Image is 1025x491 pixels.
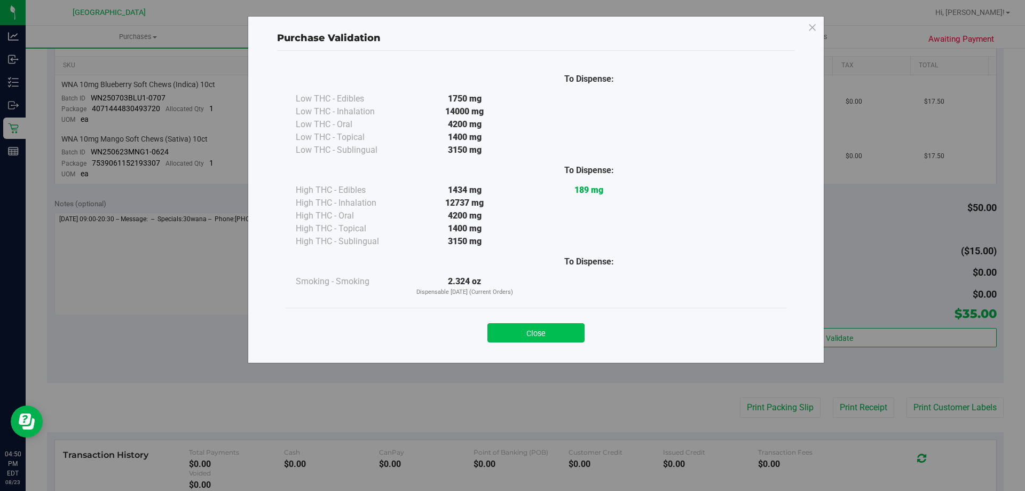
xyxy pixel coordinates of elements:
div: To Dispense: [527,73,651,85]
div: High THC - Edibles [296,184,403,197]
div: Smoking - Smoking [296,275,403,288]
div: 3150 mg [403,235,527,248]
span: Purchase Validation [277,32,381,44]
div: 2.324 oz [403,275,527,297]
div: 4200 mg [403,118,527,131]
div: 12737 mg [403,197,527,209]
div: High THC - Sublingual [296,235,403,248]
div: 1400 mg [403,131,527,144]
strong: 189 mg [574,185,603,195]
div: Low THC - Oral [296,118,403,131]
button: Close [487,323,585,342]
p: Dispensable [DATE] (Current Orders) [403,288,527,297]
iframe: Resource center [11,406,43,438]
div: 4200 mg [403,209,527,222]
div: 1750 mg [403,92,527,105]
div: To Dispense: [527,255,651,268]
div: Low THC - Sublingual [296,144,403,157]
div: 1434 mg [403,184,527,197]
div: High THC - Oral [296,209,403,222]
div: High THC - Topical [296,222,403,235]
div: High THC - Inhalation [296,197,403,209]
div: Low THC - Edibles [296,92,403,105]
div: To Dispense: [527,164,651,177]
div: 3150 mg [403,144,527,157]
div: 14000 mg [403,105,527,118]
div: Low THC - Inhalation [296,105,403,118]
div: 1400 mg [403,222,527,235]
div: Low THC - Topical [296,131,403,144]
